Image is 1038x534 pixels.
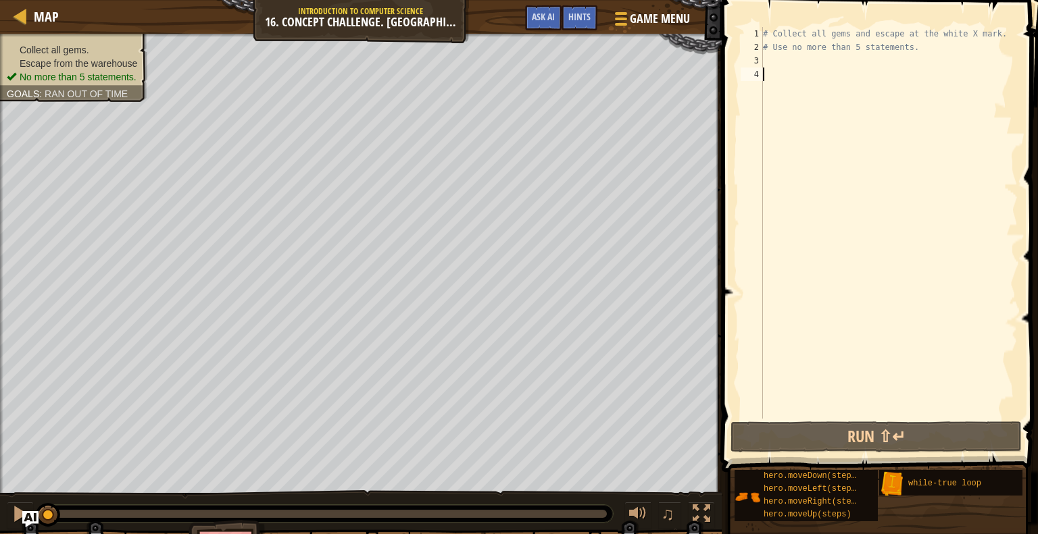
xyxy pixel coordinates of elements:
[22,511,39,527] button: Ask AI
[688,502,715,529] button: Toggle fullscreen
[604,5,698,37] button: Game Menu
[908,479,981,488] span: while-true loop
[7,43,137,57] li: Collect all gems.
[661,504,674,524] span: ♫
[764,497,866,506] span: hero.moveRight(steps)
[764,510,851,519] span: hero.moveUp(steps)
[741,54,763,68] div: 3
[741,68,763,81] div: 4
[658,502,681,529] button: ♫
[568,10,591,23] span: Hints
[39,88,45,99] span: :
[630,10,690,28] span: Game Menu
[7,502,34,529] button: Ctrl + P: Pause
[741,41,763,54] div: 2
[624,502,651,529] button: Adjust volume
[879,471,905,497] img: portrait.png
[741,27,763,41] div: 1
[7,88,39,99] span: Goals
[735,484,760,510] img: portrait.png
[20,72,137,82] span: No more than 5 statements.
[34,7,59,26] span: Map
[764,484,861,493] span: hero.moveLeft(steps)
[532,10,555,23] span: Ask AI
[7,57,137,70] li: Escape from the warehouse
[20,45,89,55] span: Collect all gems.
[525,5,562,30] button: Ask AI
[731,421,1022,452] button: Run ⇧↵
[7,70,137,84] li: No more than 5 statements.
[20,58,137,69] span: Escape from the warehouse
[45,88,128,99] span: Ran out of time
[27,7,59,26] a: Map
[764,471,861,481] span: hero.moveDown(steps)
